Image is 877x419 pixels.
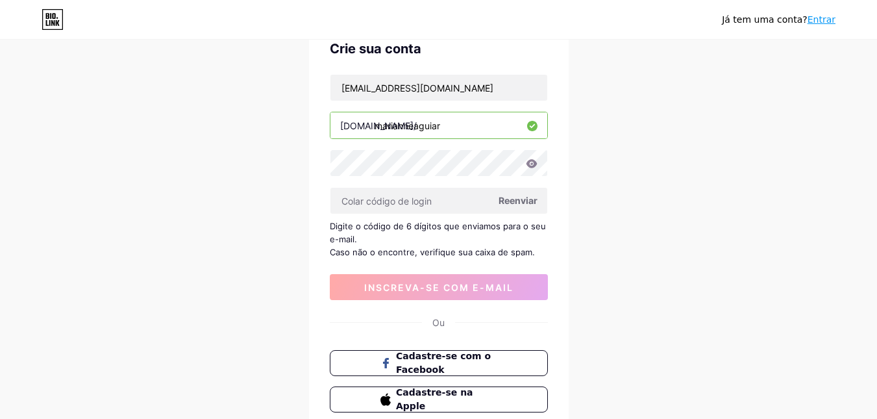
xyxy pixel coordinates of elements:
[330,247,535,257] font: Caso não o encontre, verifique sua caixa de spam.
[396,351,491,375] font: Cadastre-se com o Facebook
[364,282,513,293] font: inscreva-se com e-mail
[330,41,421,57] font: Crie sua conta
[722,14,808,25] font: Já tem uma conta?
[808,14,835,25] a: Entrar
[330,112,547,138] input: nome de usuário
[330,350,548,376] button: Cadastre-se com o Facebook
[330,221,546,244] font: Digite o código de 6 dígitos que enviamos para o seu e-mail.
[330,387,548,413] button: Cadastre-se na Apple
[330,188,547,214] input: Colar código de login
[330,75,547,101] input: E-mail
[340,120,417,131] font: [DOMAIN_NAME]/
[330,274,548,300] button: inscreva-se com e-mail
[432,317,445,328] font: Ou
[499,195,537,206] font: Reenviar
[396,387,473,411] font: Cadastre-se na Apple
